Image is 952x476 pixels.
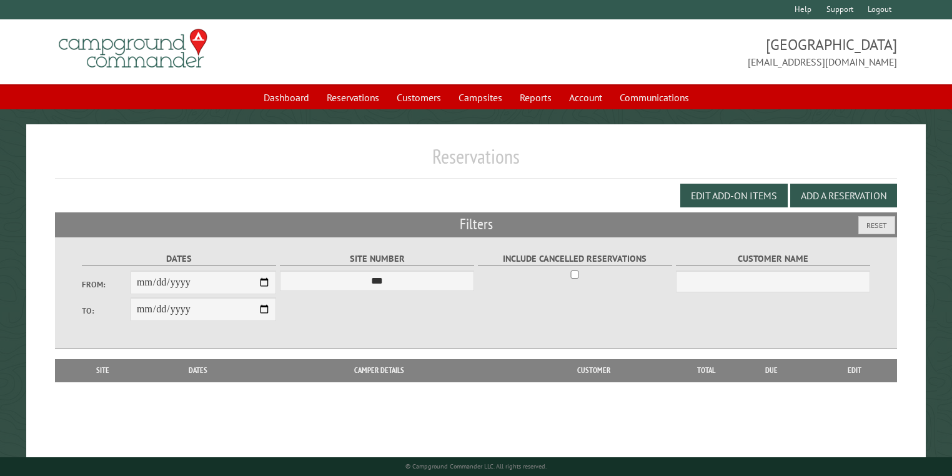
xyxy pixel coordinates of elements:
[682,359,731,382] th: Total
[55,144,898,179] h1: Reservations
[82,305,131,317] label: To:
[476,34,897,69] span: [GEOGRAPHIC_DATA] [EMAIL_ADDRESS][DOMAIN_NAME]
[55,212,898,236] h2: Filters
[319,86,387,109] a: Reservations
[562,86,610,109] a: Account
[612,86,697,109] a: Communications
[858,216,895,234] button: Reset
[405,462,547,470] small: © Campground Commander LLC. All rights reserved.
[389,86,449,109] a: Customers
[61,359,144,382] th: Site
[256,86,317,109] a: Dashboard
[506,359,682,382] th: Customer
[144,359,252,382] th: Dates
[55,24,211,73] img: Campground Commander
[731,359,811,382] th: Due
[512,86,559,109] a: Reports
[253,359,507,382] th: Camper Details
[811,359,897,382] th: Edit
[82,252,276,266] label: Dates
[478,252,672,266] label: Include Cancelled Reservations
[790,184,897,207] button: Add a Reservation
[82,279,131,290] label: From:
[280,252,474,266] label: Site Number
[451,86,510,109] a: Campsites
[676,252,870,266] label: Customer Name
[680,184,788,207] button: Edit Add-on Items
